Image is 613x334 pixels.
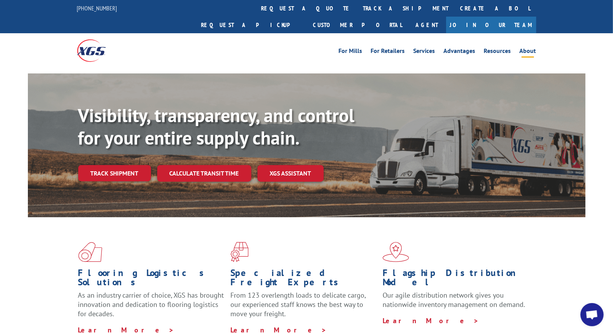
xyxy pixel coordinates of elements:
[414,48,435,56] a: Services
[258,165,324,182] a: XGS ASSISTANT
[230,242,249,262] img: xgs-icon-focused-on-flooring-red
[383,291,525,309] span: Our agile distribution network gives you nationwide inventory management on demand.
[78,268,225,291] h1: Flooring Logistics Solutions
[371,48,405,56] a: For Retailers
[484,48,511,56] a: Resources
[383,268,529,291] h1: Flagship Distribution Model
[580,303,604,326] div: Open chat
[444,48,476,56] a: Advantages
[446,17,536,33] a: Join Our Team
[383,316,479,325] a: Learn More >
[77,4,117,12] a: [PHONE_NUMBER]
[339,48,362,56] a: For Mills
[408,17,446,33] a: Agent
[78,103,355,150] b: Visibility, transparency, and control for your entire supply chain.
[78,165,151,181] a: Track shipment
[520,48,536,56] a: About
[78,242,102,262] img: xgs-icon-total-supply-chain-intelligence-red
[230,291,377,325] p: From 123 overlength loads to delicate cargo, our experienced staff knows the best way to move you...
[307,17,408,33] a: Customer Portal
[78,291,224,318] span: As an industry carrier of choice, XGS has brought innovation and dedication to flooring logistics...
[157,165,251,182] a: Calculate transit time
[230,268,377,291] h1: Specialized Freight Experts
[196,17,307,33] a: Request a pickup
[383,242,409,262] img: xgs-icon-flagship-distribution-model-red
